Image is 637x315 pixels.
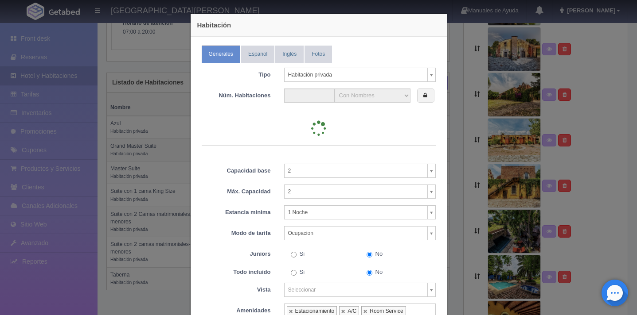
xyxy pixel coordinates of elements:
[370,308,403,315] div: Room Service
[241,46,274,63] a: Español
[291,247,305,258] label: Si
[291,270,297,276] input: Si
[288,227,424,240] span: Ocupacion
[291,252,297,257] input: Si
[195,303,277,315] label: Amenidades
[288,68,424,81] span: Habitación privada
[275,46,304,63] a: Inglés
[284,184,436,199] a: 2
[367,270,372,276] input: No
[284,205,436,219] a: 1 Noche
[367,265,383,277] label: No
[284,226,436,240] a: Ocupacion
[195,88,277,100] label: Núm. Habitaciones
[288,164,424,177] span: 2
[284,164,436,178] a: 2
[288,185,424,198] span: 2
[284,68,436,82] a: Habitación privada
[195,283,277,294] label: Vista
[291,265,305,277] label: Si
[195,265,277,277] label: Todo incluido
[195,247,277,258] label: Juniors
[288,206,424,219] span: 1 Noche
[367,247,383,258] label: No
[367,252,372,257] input: No
[195,164,277,175] label: Capacidad base
[305,46,332,63] a: Fotos
[202,46,240,63] a: Generales
[195,68,277,79] label: Tipo
[295,308,335,315] div: Estacionamiento
[288,283,424,296] span: Seleccionar
[195,205,277,217] label: Estancia minima
[195,226,277,238] label: Modo de tarifa
[195,184,277,196] label: Máx. Capacidad
[197,20,440,30] h4: Habitación
[348,308,356,315] div: A/C
[284,283,436,297] a: Seleccionar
